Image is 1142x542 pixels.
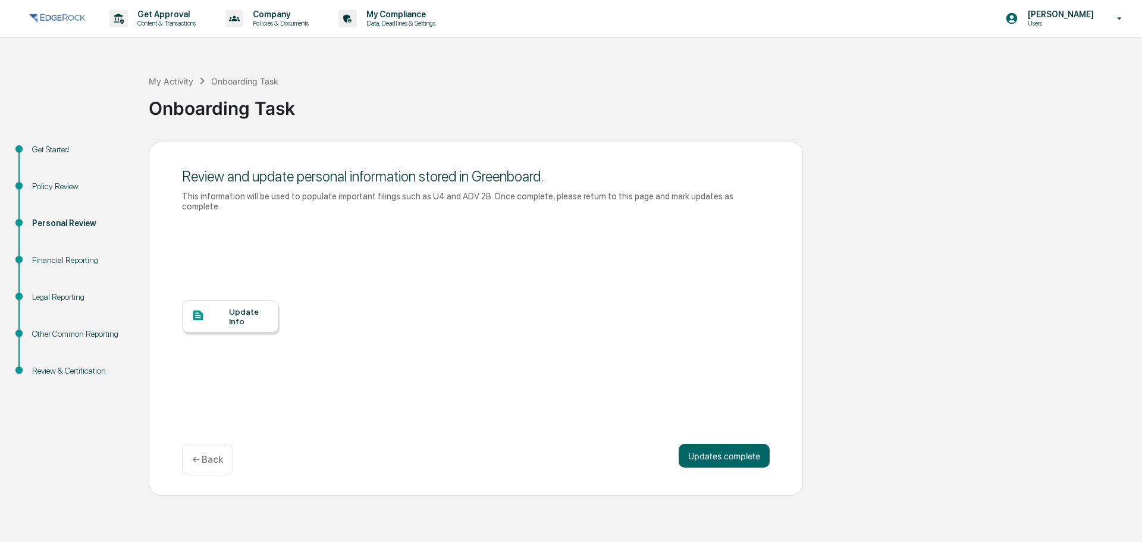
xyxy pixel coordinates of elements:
[182,168,770,185] div: Review and update personal information stored in Greenboard.
[679,444,770,468] button: Updates complete
[229,307,269,326] div: Update Info
[32,217,130,230] div: Personal Review
[149,88,1136,119] div: Onboarding Task
[1104,503,1136,535] iframe: Open customer support
[357,10,441,19] p: My Compliance
[243,10,315,19] p: Company
[128,19,202,27] p: Content & Transactions
[182,191,770,211] div: This information will be used to populate important filings such as U4 and ADV 2B. Once complete,...
[32,143,130,156] div: Get Started
[357,19,441,27] p: Data, Deadlines & Settings
[128,10,202,19] p: Get Approval
[32,180,130,193] div: Policy Review
[29,11,86,26] img: logo
[32,254,130,267] div: Financial Reporting
[1018,19,1100,27] p: Users
[32,328,130,340] div: Other Common Reporting
[243,19,315,27] p: Policies & Documents
[1018,10,1100,19] p: [PERSON_NAME]
[192,454,223,465] p: ← Back
[32,365,130,377] div: Review & Certification
[211,76,278,86] div: Onboarding Task
[32,291,130,303] div: Legal Reporting
[149,76,193,86] div: My Activity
